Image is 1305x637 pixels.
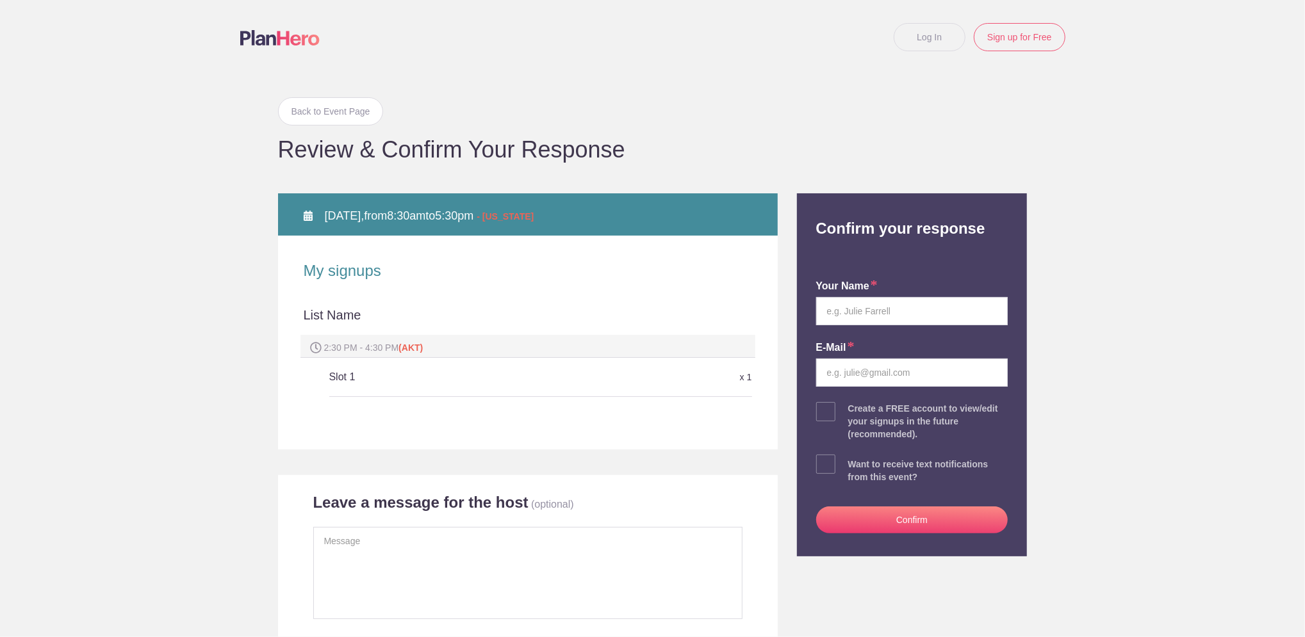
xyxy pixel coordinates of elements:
span: - [US_STATE] [477,211,534,222]
h2: Confirm your response [807,193,1018,238]
label: your name [816,279,878,294]
p: (optional) [531,499,574,510]
div: x 1 [611,366,752,389]
a: Sign up for Free [974,23,1065,51]
a: Log In [894,23,965,51]
div: Want to receive text notifications from this event? [848,458,1008,483]
span: from to [325,209,534,222]
button: Confirm [816,506,1008,533]
img: Logo main planhero [240,30,320,45]
h2: Leave a message for the host [313,493,529,512]
span: 5:30pm [435,209,473,222]
label: E-mail [816,341,855,355]
h2: My signups [304,261,752,280]
h5: Slot 1 [329,364,611,390]
span: 8:30am [387,209,425,222]
input: e.g. julie@gmail.com [816,359,1008,387]
div: 2:30 PM - 4:30 PM [300,335,755,358]
span: [DATE], [325,209,365,222]
img: Spot time [310,342,322,353]
div: Create a FREE account to view/edit your signups in the future (recommended). [848,402,1008,440]
img: Calendar alt [304,211,313,221]
input: e.g. Julie Farrell [816,297,1008,325]
div: List Name [304,306,752,335]
span: (AKT) [398,343,423,353]
h1: Review & Confirm Your Response [278,138,1028,161]
a: Back to Event Page [278,97,384,125]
